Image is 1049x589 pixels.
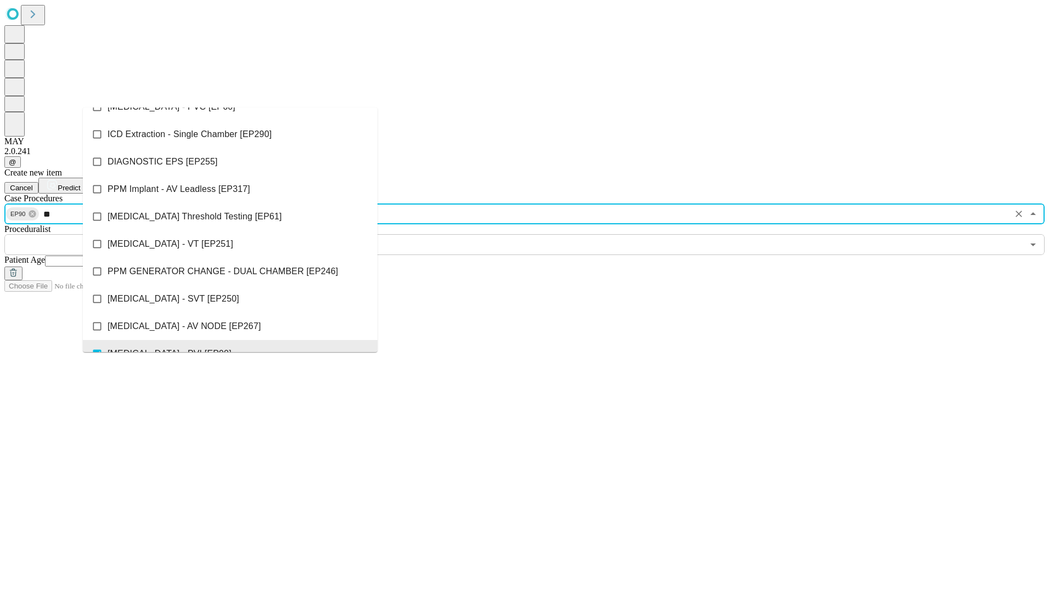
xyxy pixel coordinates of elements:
[4,224,50,234] span: Proceduralist
[108,183,250,196] span: PPM Implant - AV Leadless [EP317]
[108,347,232,360] span: [MEDICAL_DATA] - PVI [EP90]
[108,210,282,223] span: [MEDICAL_DATA] Threshold Testing [EP61]
[1011,206,1027,222] button: Clear
[6,208,30,220] span: EP90
[6,207,39,220] div: EP90
[108,128,272,141] span: ICD Extraction - Single Chamber [EP290]
[9,158,16,166] span: @
[4,146,1045,156] div: 2.0.241
[4,255,45,264] span: Patient Age
[108,237,233,251] span: [MEDICAL_DATA] - VT [EP251]
[38,178,89,194] button: Predict
[4,137,1045,146] div: MAY
[4,156,21,168] button: @
[4,182,38,194] button: Cancel
[1025,237,1041,252] button: Open
[108,292,239,305] span: [MEDICAL_DATA] - SVT [EP250]
[10,184,33,192] span: Cancel
[108,155,218,168] span: DIAGNOSTIC EPS [EP255]
[4,194,63,203] span: Scheduled Procedure
[108,320,261,333] span: [MEDICAL_DATA] - AV NODE [EP267]
[1025,206,1041,222] button: Close
[58,184,80,192] span: Predict
[108,265,338,278] span: PPM GENERATOR CHANGE - DUAL CHAMBER [EP246]
[4,168,62,177] span: Create new item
